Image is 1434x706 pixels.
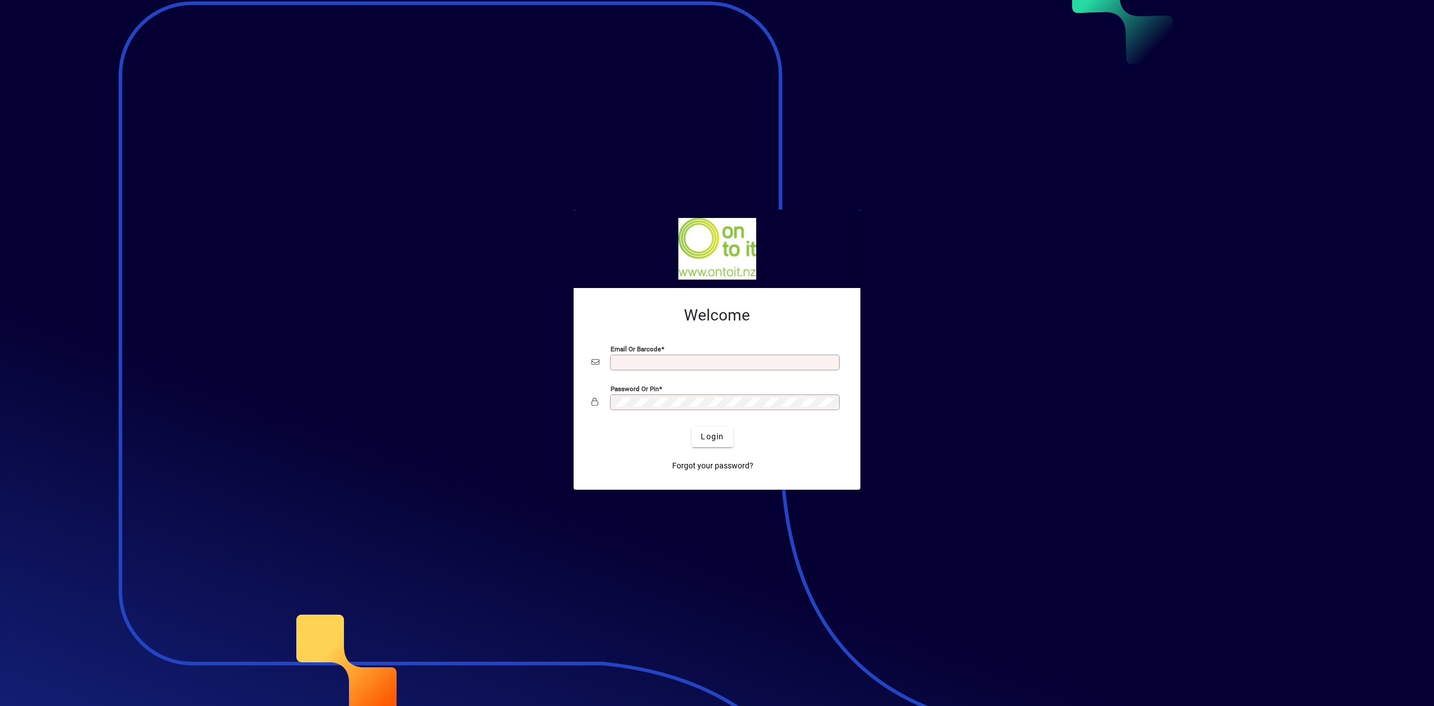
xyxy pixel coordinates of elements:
[611,384,659,392] mat-label: Password or Pin
[668,456,758,476] a: Forgot your password?
[692,427,733,447] button: Login
[611,345,661,352] mat-label: Email or Barcode
[701,431,724,443] span: Login
[592,306,842,325] h2: Welcome
[672,460,753,472] span: Forgot your password?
